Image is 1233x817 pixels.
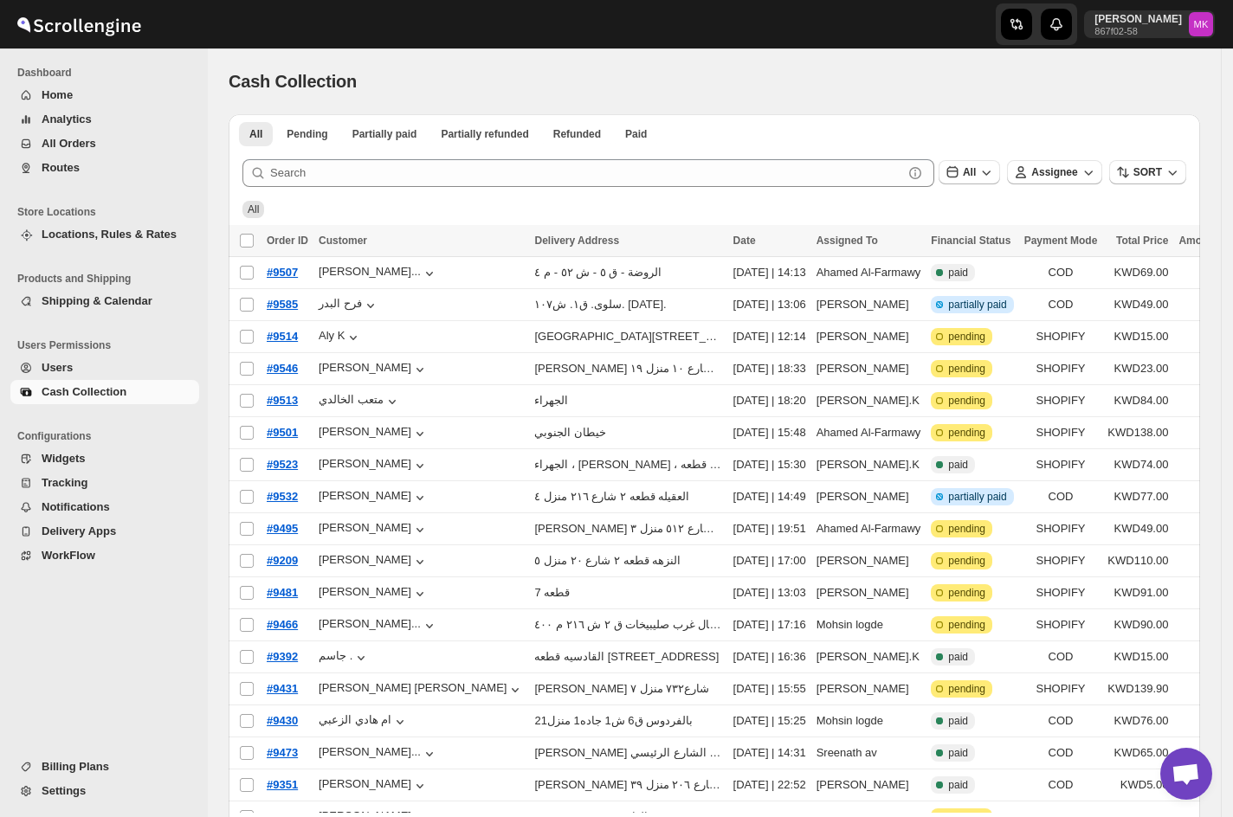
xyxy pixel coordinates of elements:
span: SHOPIFY [1024,392,1098,409]
span: Products and Shipping [17,272,199,286]
div: ام هادي الزعبي [319,713,409,730]
span: COD [1024,488,1098,505]
td: [DATE] | 15:48 [728,417,811,449]
button: النزهه قطعه ٢ شارع ٢٠ منزل ٥ [534,554,681,567]
td: [DATE] | 13:06 [728,289,811,321]
button: [PERSON_NAME] [319,425,429,442]
td: [DATE] | 14:49 [728,481,811,513]
button: #9585 [267,296,298,313]
span: #9209 [267,554,298,567]
span: pending [948,554,985,568]
span: Widgets [42,452,85,465]
span: #9466 [267,618,298,631]
span: All [249,127,262,141]
span: paid [948,458,968,472]
span: paid [948,266,968,280]
button: [PERSON_NAME]... [319,745,438,762]
button: خيطان الجنوبي [534,426,606,439]
button: [PERSON_NAME] [PERSON_NAME] [319,681,524,698]
span: KWD76.00 [1107,712,1168,730]
button: Widgets [10,447,199,471]
td: [PERSON_NAME] [811,673,926,705]
span: Delivery Address [534,235,619,247]
span: Pending [287,127,327,141]
button: الجهراء ، [PERSON_NAME] ، قطعه [STREET_ADDRESS] . [534,458,722,471]
span: partially paid [948,490,1006,504]
span: SHOPIFY [1024,520,1098,537]
button: [PERSON_NAME]... [319,265,438,282]
button: [PERSON_NAME] قطعه ٢ شارع ٢٠٦ منزل ٣٩ [534,778,722,791]
button: [PERSON_NAME] قطعه ١ شارع ١٠ منزل ١٩ [534,362,722,375]
button: [PERSON_NAME] [319,489,429,506]
button: Routes [10,156,199,180]
span: Store Locations [17,205,199,219]
div: فرح البدر [319,297,379,314]
span: KWD65.00 [1107,744,1168,762]
span: partially paid [948,298,1006,312]
span: pending [948,362,985,376]
span: Cash Collection [42,385,126,398]
button: All [939,160,1000,184]
span: SHOPIFY [1024,616,1098,634]
span: KWD138.00 [1107,424,1168,441]
td: Mohsin logde [811,705,926,737]
span: Users Permissions [17,338,199,352]
button: #9481 [267,584,298,601]
span: #9532 [267,490,298,503]
div: سلوى. ق١. ش١٠٧. [DATE]. [534,298,666,311]
span: SHOPIFY [1024,584,1098,601]
span: Mostafa Khalifa [1189,12,1213,36]
span: SHOPIFY [1024,328,1098,345]
span: pending [948,426,985,440]
td: [DATE] | 15:25 [728,705,811,737]
span: pending [948,394,985,408]
div: [PERSON_NAME]... [319,745,421,758]
div: [PERSON_NAME] [319,457,429,474]
button: #9532 [267,488,298,505]
div: [PERSON_NAME]... [319,617,421,630]
span: Tracking [42,476,87,489]
span: Configurations [17,429,199,443]
button: [PERSON_NAME] [319,361,429,378]
span: Partially paid [352,127,417,141]
div: قطعه 7 [534,586,570,599]
span: pending [948,586,985,600]
button: [PERSON_NAME] [319,585,429,602]
button: الروضة - ق ٥ - ش ٥٢ - م ٤ [534,266,662,279]
td: [PERSON_NAME] [811,481,926,513]
div: الجهراء [534,394,568,407]
span: Paid [625,127,647,141]
span: KWD91.00 [1107,584,1168,601]
span: Partially refunded [441,127,528,141]
span: KWD69.00 [1107,264,1168,281]
span: Delivery Apps [42,524,116,537]
span: SHOPIFY [1024,424,1098,441]
button: [PERSON_NAME] قطعة ٦ شارع ٣٤ منزل ٢٧ باب الشارع الرئيسي [534,746,722,759]
span: #9495 [267,522,298,535]
span: COD [1024,776,1098,794]
button: #9514 [267,328,298,345]
td: [PERSON_NAME].K [811,385,926,417]
span: Routes [42,161,80,174]
div: العقيله قطعه ٢ شارع ٢١٦ منزل ٤ [534,490,689,503]
button: [PERSON_NAME] [319,521,429,538]
td: [DATE] | 19:51 [728,513,811,545]
span: paid [948,714,968,728]
td: [DATE] | 18:33 [728,353,811,385]
span: Cash Collection [229,72,357,91]
td: Ahamed Al-Farmawy [811,257,926,289]
button: User menu [1084,10,1215,38]
button: Users [10,356,199,380]
td: [PERSON_NAME] [811,353,926,385]
div: [GEOGRAPHIC_DATA][STREET_ADDRESS] [534,330,722,343]
button: Tracking [10,471,199,495]
span: Shipping & Calendar [42,294,152,307]
button: Settings [10,779,199,803]
span: #9430 [267,714,298,727]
